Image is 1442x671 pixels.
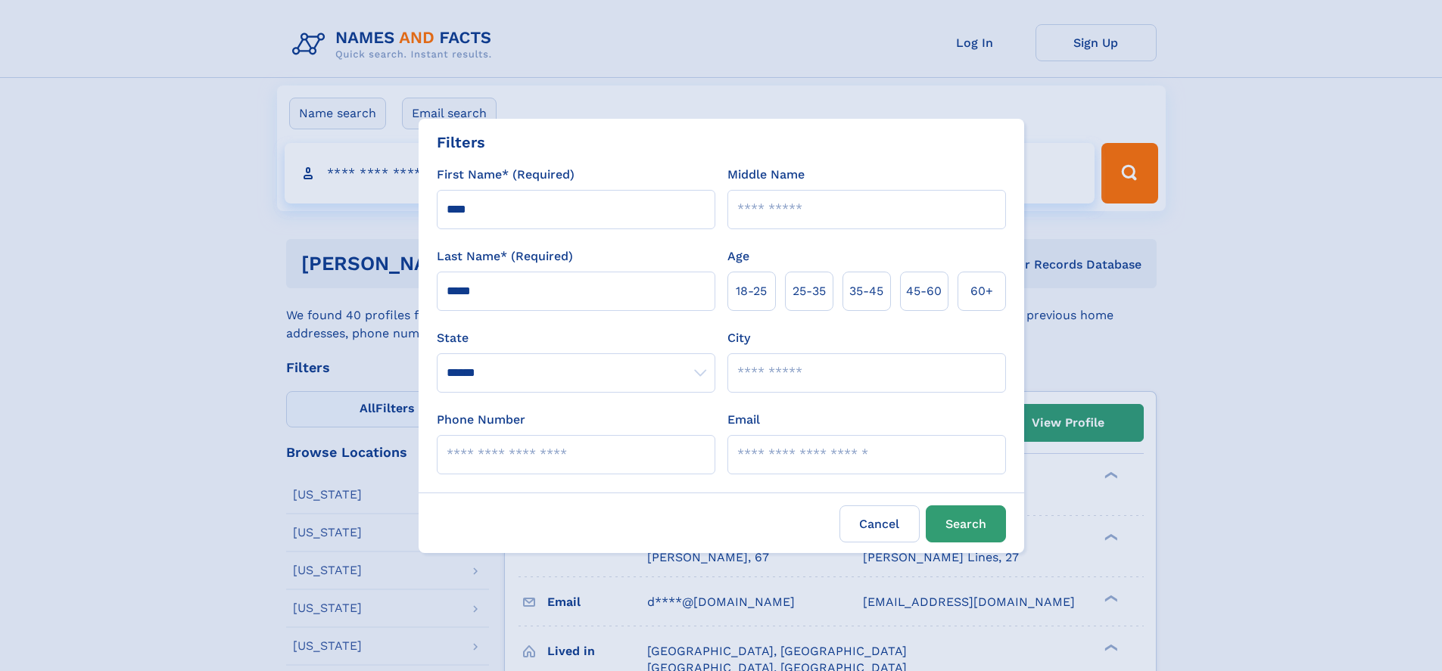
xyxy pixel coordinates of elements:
[437,329,715,347] label: State
[970,282,993,300] span: 60+
[906,282,942,300] span: 45‑60
[727,411,760,429] label: Email
[727,166,805,184] label: Middle Name
[926,505,1006,542] button: Search
[727,247,749,266] label: Age
[437,247,573,266] label: Last Name* (Required)
[736,282,767,300] span: 18‑25
[839,505,920,542] label: Cancel
[437,131,485,154] div: Filters
[793,282,826,300] span: 25‑35
[849,282,883,300] span: 35‑45
[727,329,750,347] label: City
[437,166,575,184] label: First Name* (Required)
[437,411,525,429] label: Phone Number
